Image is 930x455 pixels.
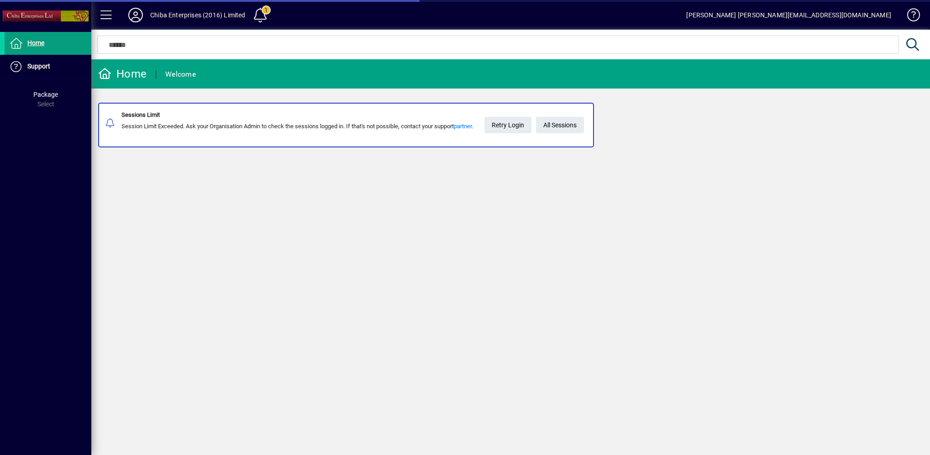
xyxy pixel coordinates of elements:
[5,55,91,78] a: Support
[492,118,524,133] span: Retry Login
[165,67,196,82] div: Welcome
[121,122,473,131] div: Session Limit Exceeded. Ask your Organisation Admin to check the sessions logged in. If that's no...
[900,2,919,31] a: Knowledge Base
[27,63,50,70] span: Support
[27,39,44,47] span: Home
[150,8,246,22] div: Chiba Enterprises (2016) Limited
[686,8,891,22] div: [PERSON_NAME] [PERSON_NAME][EMAIL_ADDRESS][DOMAIN_NAME]
[98,67,147,81] div: Home
[543,118,577,133] span: All Sessions
[91,103,930,147] app-alert-notification-menu-item: Sessions Limit
[484,117,531,133] button: Retry Login
[121,7,150,23] button: Profile
[454,123,472,130] a: partner
[33,91,58,98] span: Package
[121,110,473,120] div: Sessions Limit
[536,117,584,133] a: All Sessions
